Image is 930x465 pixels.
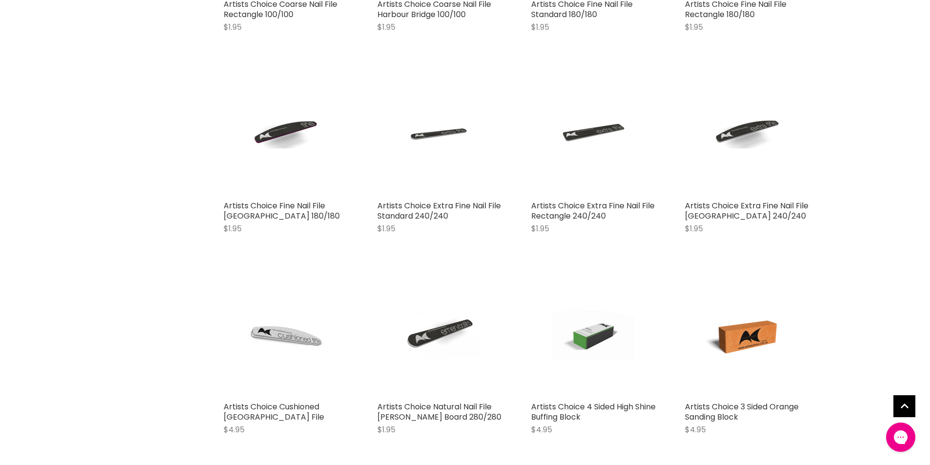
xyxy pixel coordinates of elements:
[881,419,920,455] iframe: Gorgias live chat messenger
[685,223,703,234] span: $1.95
[531,21,549,33] span: $1.95
[244,71,327,196] img: Artists Choice Fine Nail File Harbour Bridge 180/180
[705,272,788,397] img: Artists Choice 3 Sided Orange Sanding Block
[531,200,655,222] a: Artists Choice Extra Fine Nail File Rectangle 240/240
[377,424,395,435] span: $1.95
[377,71,502,196] a: Artists Choice Extra Fine Nail File Standard 240/240
[224,272,348,397] a: Artists Choice Cushioned Harbour Bridge File
[377,21,395,33] span: $1.95
[552,71,635,196] img: Artists Choice Extra Fine Nail File Rectangle 240/240
[398,272,481,397] img: Artists Choice Natural Nail File Emery Board 280/280
[224,21,242,33] span: $1.95
[398,71,481,196] img: Artists Choice Extra Fine Nail File Standard 240/240
[224,200,340,222] a: Artists Choice Fine Nail File [GEOGRAPHIC_DATA] 180/180
[224,424,245,435] span: $4.95
[531,424,552,435] span: $4.95
[552,272,635,397] img: Artists Choice 4 Sided High Shine Buffing Block
[531,401,656,423] a: Artists Choice 4 Sided High Shine Buffing Block
[685,424,706,435] span: $4.95
[685,272,809,397] a: Artists Choice 3 Sided Orange Sanding Block
[685,71,809,196] a: Artists Choice Extra Fine Nail File Harbour Bridge 240/240
[377,272,502,397] a: Artists Choice Natural Nail File Emery Board 280/280
[531,223,549,234] span: $1.95
[685,21,703,33] span: $1.95
[685,200,808,222] a: Artists Choice Extra Fine Nail File [GEOGRAPHIC_DATA] 240/240
[224,71,348,196] a: Artists Choice Fine Nail File Harbour Bridge 180/180
[705,71,788,196] img: Artists Choice Extra Fine Nail File Harbour Bridge 240/240
[531,71,656,196] a: Artists Choice Extra Fine Nail File Rectangle 240/240
[531,272,656,397] a: Artists Choice 4 Sided High Shine Buffing Block
[377,401,501,423] a: Artists Choice Natural Nail File [PERSON_NAME] Board 280/280
[377,200,501,222] a: Artists Choice Extra Fine Nail File Standard 240/240
[377,223,395,234] span: $1.95
[244,272,327,397] img: Artists Choice Cushioned Harbour Bridge File
[224,401,324,423] a: Artists Choice Cushioned [GEOGRAPHIC_DATA] File
[224,223,242,234] span: $1.95
[685,401,799,423] a: Artists Choice 3 Sided Orange Sanding Block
